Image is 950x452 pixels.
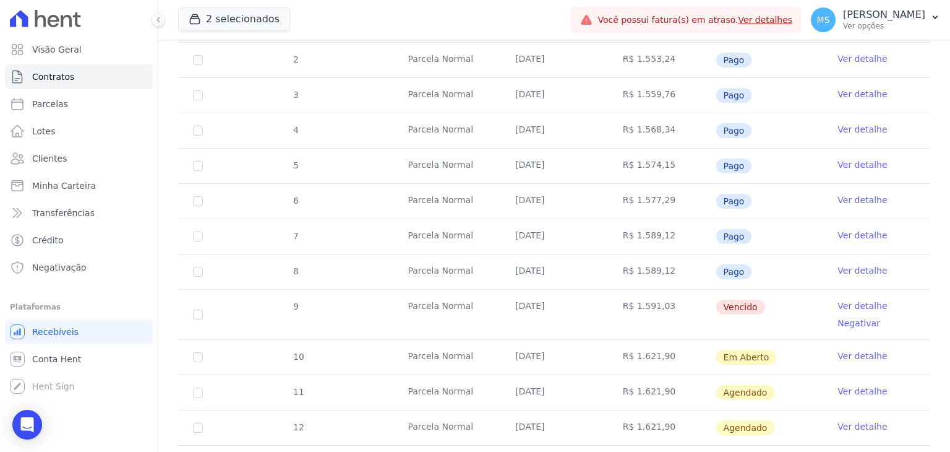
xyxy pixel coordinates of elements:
[716,88,752,103] span: Pago
[193,55,203,65] input: Só é possível selecionar pagamentos em aberto
[500,290,608,339] td: [DATE]
[393,43,500,77] td: Parcela Normal
[292,54,299,64] span: 2
[608,78,716,113] td: R$ 1.559,76
[608,375,716,410] td: R$ 1.621,90
[393,254,500,289] td: Parcela Normal
[608,340,716,375] td: R$ 1.621,90
[608,113,716,148] td: R$ 1.568,34
[597,14,792,27] span: Você possui fatura(s) em atraso.
[837,350,887,362] a: Ver detalhe
[716,194,752,209] span: Pago
[32,43,82,56] span: Visão Geral
[716,350,777,365] span: Em Aberto
[292,266,299,276] span: 8
[32,326,79,338] span: Recebíveis
[837,420,887,433] a: Ver detalhe
[716,264,752,279] span: Pago
[500,184,608,219] td: [DATE]
[292,352,304,362] span: 10
[193,352,203,362] input: default
[193,126,203,136] input: Só é possível selecionar pagamentos em aberto
[5,119,153,144] a: Lotes
[5,37,153,62] a: Visão Geral
[32,98,68,110] span: Parcelas
[193,423,203,433] input: default
[500,411,608,445] td: [DATE]
[32,207,95,219] span: Transferências
[716,123,752,138] span: Pago
[32,71,74,83] span: Contratos
[393,78,500,113] td: Parcela Normal
[608,290,716,339] td: R$ 1.591,03
[32,180,96,192] span: Minha Carteira
[716,300,765,315] span: Vencido
[837,194,887,206] a: Ver detalhe
[12,410,42,440] div: Open Intercom Messenger
[393,375,500,410] td: Parcela Normal
[292,125,299,135] span: 4
[193,232,203,241] input: Só é possível selecionar pagamentos em aberto
[716,229,752,244] span: Pago
[837,229,887,241] a: Ver detalhe
[608,411,716,445] td: R$ 1.621,90
[5,64,153,89] a: Contratos
[32,234,64,246] span: Crédito
[292,231,299,241] span: 7
[801,2,950,37] button: MS [PERSON_NAME] Ver opções
[393,219,500,254] td: Parcela Normal
[837,88,887,100] a: Ver detalhe
[500,375,608,410] td: [DATE]
[500,78,608,113] td: [DATE]
[843,21,925,31] p: Ver opções
[5,201,153,225] a: Transferências
[5,92,153,116] a: Parcelas
[32,125,56,137] span: Lotes
[193,388,203,398] input: default
[608,254,716,289] td: R$ 1.589,12
[32,353,81,365] span: Conta Hent
[32,152,67,165] span: Clientes
[837,318,880,328] a: Negativar
[608,219,716,254] td: R$ 1.589,12
[193,310,203,319] input: default
[178,7,290,31] button: 2 selecionados
[393,149,500,183] td: Parcela Normal
[500,113,608,148] td: [DATE]
[193,196,203,206] input: Só é possível selecionar pagamentos em aberto
[292,90,299,100] span: 3
[837,159,887,171] a: Ver detalhe
[5,173,153,198] a: Minha Carteira
[5,146,153,171] a: Clientes
[393,113,500,148] td: Parcela Normal
[292,160,299,170] span: 5
[716,420,775,435] span: Agendado
[5,319,153,344] a: Recebíveis
[393,340,500,375] td: Parcela Normal
[500,43,608,77] td: [DATE]
[32,261,87,274] span: Negativação
[292,196,299,206] span: 6
[738,15,793,25] a: Ver detalhes
[193,267,203,277] input: Só é possível selecionar pagamentos em aberto
[393,184,500,219] td: Parcela Normal
[10,300,148,315] div: Plataformas
[837,123,887,136] a: Ver detalhe
[608,149,716,183] td: R$ 1.574,15
[500,219,608,254] td: [DATE]
[716,385,775,400] span: Agendado
[193,161,203,171] input: Só é possível selecionar pagamentos em aberto
[393,290,500,339] td: Parcela Normal
[5,255,153,280] a: Negativação
[5,228,153,253] a: Crédito
[292,422,304,432] span: 12
[500,149,608,183] td: [DATE]
[608,43,716,77] td: R$ 1.553,24
[843,9,925,21] p: [PERSON_NAME]
[193,90,203,100] input: Só é possível selecionar pagamentos em aberto
[837,300,887,312] a: Ver detalhe
[608,184,716,219] td: R$ 1.577,29
[837,53,887,65] a: Ver detalhe
[817,15,830,24] span: MS
[837,264,887,277] a: Ver detalhe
